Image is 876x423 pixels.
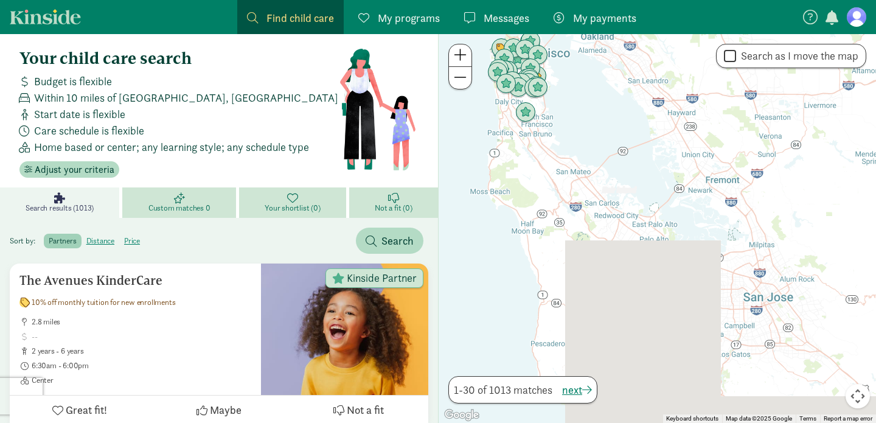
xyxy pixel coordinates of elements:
[34,122,144,139] span: Care schedule is flexible
[515,40,535,60] div: Click to see details
[523,42,543,63] div: Click to see details
[442,407,482,423] img: Google
[494,60,515,81] div: Click to see details
[511,73,532,94] div: Click to see details
[349,187,438,218] a: Not a fit (0)
[44,234,81,248] label: partners
[375,203,412,213] span: Not a fit (0)
[454,382,552,398] span: 1-30 of 1013 matches
[515,102,536,123] div: Click to see details
[666,414,718,423] button: Keyboard shortcuts
[19,273,251,288] h5: The Avenues KinderCare
[32,298,175,307] span: 10% off monthly tuition for new enrollments
[347,402,384,418] span: Not a fit
[66,402,107,418] span: Great fit!
[799,415,816,422] a: Terms (opens in new tab)
[846,384,870,408] button: Map camera controls
[527,45,548,66] div: Click to see details
[32,317,251,327] span: 2.8 miles
[498,61,518,82] div: Click to see details
[726,415,792,422] span: Map data ©2025 Google
[520,31,541,52] div: Click to see details
[34,139,309,155] span: Home based or center; any learning style; any schedule type
[562,382,592,398] button: next
[356,228,423,254] button: Search
[266,10,334,26] span: Find child care
[573,10,636,26] span: My payments
[19,161,119,178] button: Adjust your criteria
[378,10,440,26] span: My programs
[494,49,515,69] div: Click to see details
[34,106,125,122] span: Start date is flexible
[516,69,537,89] div: Click to see details
[502,71,523,92] div: Click to see details
[442,407,482,423] a: Open this area in Google Maps (opens a new window)
[520,58,541,79] div: Click to see details
[122,187,238,218] a: Custom matches 0
[381,232,414,249] span: Search
[520,70,540,91] div: Click to see details
[82,234,119,248] label: distance
[265,203,320,213] span: Your shortlist (0)
[148,203,210,213] span: Custom matches 0
[824,415,872,422] a: Report a map error
[524,78,544,99] div: Click to see details
[10,236,42,246] span: Sort by:
[32,346,251,356] span: 2 years - 6 years
[526,76,547,97] div: Click to see details
[518,73,538,94] div: Click to see details
[119,234,145,248] label: price
[32,361,251,371] span: 6:30am - 6:00pm
[496,74,516,94] div: Click to see details
[736,49,858,63] label: Search as I move the map
[347,273,417,284] span: Kinside Partner
[488,59,509,80] div: Click to see details
[35,163,114,177] span: Adjust your criteria
[210,402,242,418] span: Maybe
[508,77,529,98] div: Click to see details
[34,73,112,89] span: Budget is flexible
[10,9,81,24] a: Kinside
[491,38,512,59] div: Click to see details
[19,49,339,68] h4: Your child care search
[26,203,94,213] span: Search results (1013)
[484,10,529,26] span: Messages
[32,376,251,385] span: Center
[503,38,524,59] div: Click to see details
[487,62,508,83] div: Click to see details
[34,89,338,106] span: Within 10 miles of [GEOGRAPHIC_DATA], [GEOGRAPHIC_DATA]
[519,68,540,89] div: Click to see details
[239,187,349,218] a: Your shortlist (0)
[527,77,548,98] div: Click to see details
